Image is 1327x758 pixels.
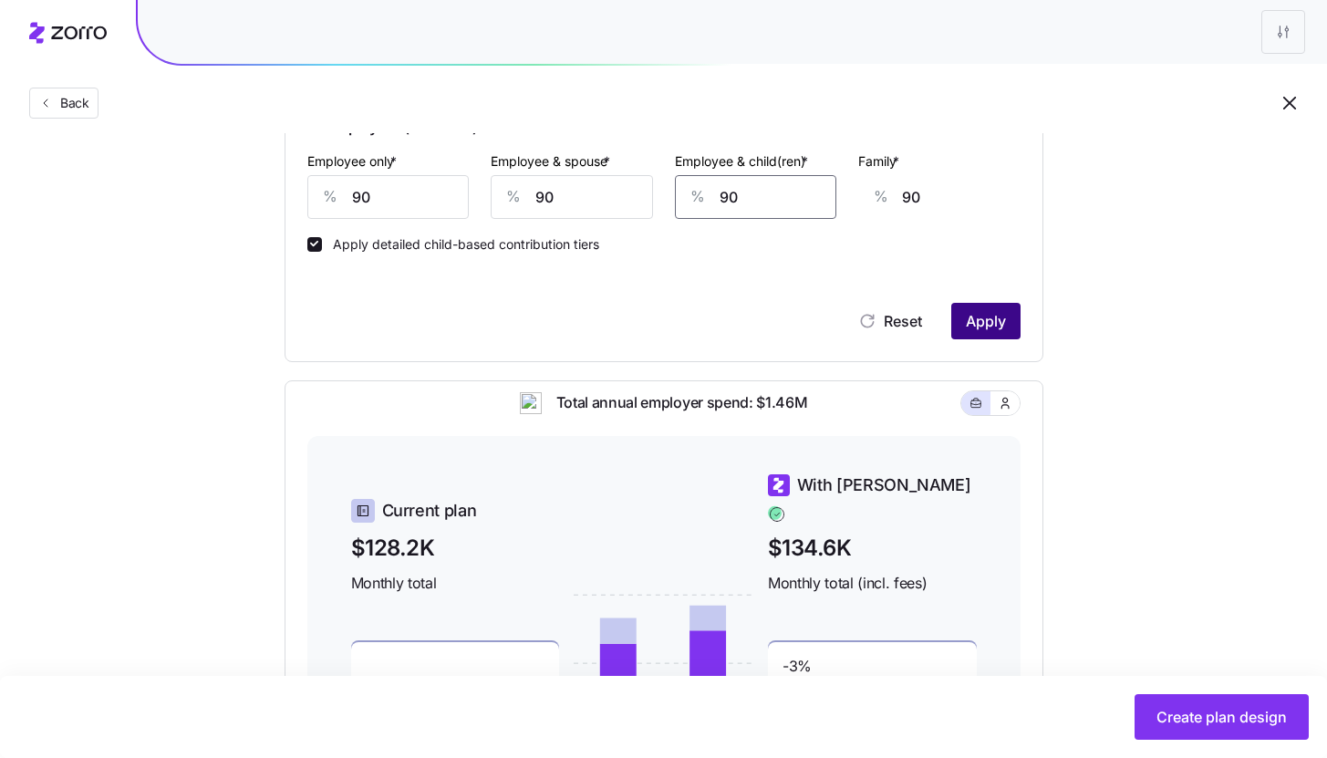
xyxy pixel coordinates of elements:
[1135,694,1309,740] button: Create plan design
[884,310,922,332] span: Reset
[783,657,812,686] span: -3 %
[859,176,903,218] div: %
[902,175,1064,219] input: -
[351,531,560,565] span: $128.2K
[542,391,808,414] span: Total annual employer spend: $1.46M
[53,94,89,112] span: Back
[768,572,977,595] span: Monthly total (incl. fees)
[858,151,903,171] label: Family
[768,531,977,565] span: $134.6K
[322,237,599,252] label: Apply detailed child-based contribution tiers
[307,151,400,171] label: Employee only
[351,572,560,595] span: Monthly total
[308,176,352,218] div: %
[797,472,971,498] span: With [PERSON_NAME]
[492,176,535,218] div: %
[675,151,812,171] label: Employee & child(ren)
[520,392,542,414] img: ai-icon.png
[676,176,720,218] div: %
[951,303,1021,339] button: Apply
[844,303,937,339] button: Reset
[491,151,614,171] label: Employee & spouse
[29,88,98,119] button: Back
[382,498,477,524] span: Current plan
[966,310,1006,332] span: Apply
[1156,706,1287,728] span: Create plan design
